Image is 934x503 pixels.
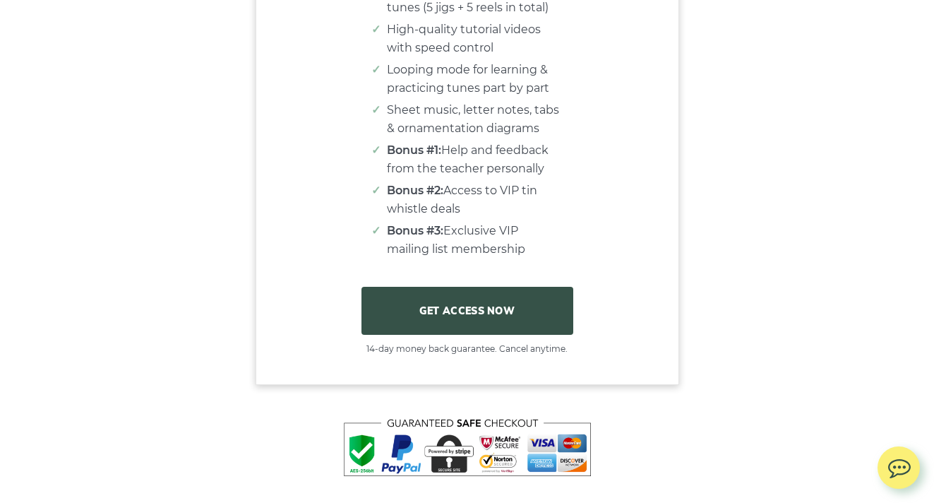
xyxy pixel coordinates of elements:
li: Looping mode for learning & practicing tunes part by part [387,61,562,97]
strong: Bonus #3: [387,224,443,237]
span: 14-day money back guarantee. Cancel anytime. [256,342,678,356]
li: Sheet music, letter notes, tabs & ornamentation diagrams [387,101,562,138]
img: Tin Whistle Course - Safe checkout [344,419,591,476]
strong: Bonus #2: [387,184,443,197]
strong: Bonus #1: [387,143,441,157]
li: High-quality tutorial videos with speed control [387,20,562,57]
img: chat.svg [878,446,920,483]
a: GET ACCESS NOW [361,287,573,335]
li: Access to VIP tin whistle deals [387,182,562,218]
li: Help and feedback from the teacher personally [387,141,562,178]
li: Exclusive VIP mailing list membership [387,222,562,259]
